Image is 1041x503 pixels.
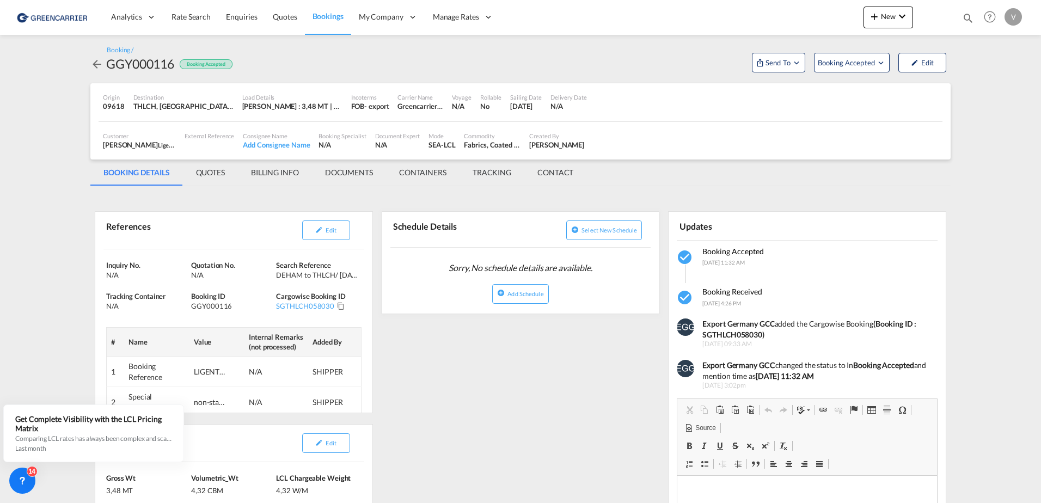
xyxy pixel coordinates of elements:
span: Analytics [111,11,142,22]
th: Added By [308,327,361,356]
div: GGY000116 [191,301,273,311]
span: Ligentia Germany GmbH [158,140,223,149]
span: Booking Accepted [702,247,764,256]
div: [PERSON_NAME] [103,140,176,150]
span: [DATE] 11:32 AM [702,259,745,266]
span: Sorry, No schedule details are available. [444,257,597,278]
b: Export Germany GCC [702,360,775,370]
div: Add Consignee Name [243,140,310,150]
div: 3,48 MT [106,483,188,495]
div: FOB [351,101,365,111]
span: Add Schedule [507,290,543,297]
span: Send To [764,57,792,68]
div: icon-arrow-left [90,55,106,72]
div: N/A [550,101,587,111]
div: Customer [103,132,176,140]
md-icon: icon-pencil [911,59,918,66]
span: [DATE] 4:26 PM [702,300,741,306]
div: Load Details [242,93,342,101]
span: Quotation No. [191,261,235,269]
div: Greencarrier Consolidators [397,101,443,111]
button: icon-pencilEdit [898,53,946,72]
md-tab-item: CONTACT [524,160,586,186]
span: Rate Search [172,12,211,21]
button: icon-pencilEdit [302,220,350,240]
div: 09618 [103,101,125,111]
a: Insert Special Character [895,403,910,417]
a: Insert/Remove Numbered List [682,457,697,471]
md-icon: icon-plus-circle [571,226,579,234]
span: New [868,12,909,21]
div: THLCH, Laem Chabang, Thailand, South East Asia, Asia Pacific [133,101,234,111]
md-icon: icon-plus-circle [497,289,505,297]
button: Open demo menu [752,53,805,72]
div: Rollable [480,93,501,101]
md-tab-item: DOCUMENTS [312,160,386,186]
a: Remove Format [776,439,791,453]
md-icon: icon-pencil [315,226,323,234]
div: Origin [103,93,125,101]
a: Align Left [766,457,781,471]
a: Anchor [846,403,861,417]
div: changed the status to In and mention time as [702,360,929,381]
div: Sailing Date [510,93,542,101]
a: Subscript [743,439,758,453]
span: Edit [326,226,336,234]
a: Paste as plain text (Ctrl+Shift+V) [727,403,743,417]
div: N/A [191,270,273,280]
b: [DATE] 11:32 AM [756,371,815,381]
div: Carrier Name [397,93,443,101]
a: Insert Horizontal Line [879,403,895,417]
a: Strikethrough [727,439,743,453]
md-tab-item: BILLING INFO [238,160,312,186]
a: Redo (Ctrl+Y) [776,403,791,417]
div: V [1005,8,1022,26]
td: SHIPPER [308,387,361,418]
div: LIGENTIA [194,366,226,377]
span: Booking Accepted [818,57,876,68]
div: Updates [677,216,805,235]
a: Justify [812,457,827,471]
md-icon: icon-pencil [315,439,323,446]
span: Enquiries [226,12,258,21]
button: icon-plus 400-fgNewicon-chevron-down [864,7,913,28]
th: # [107,327,125,356]
a: Paste from Word [743,403,758,417]
a: Copy (Ctrl+C) [697,403,712,417]
div: Booking Accepted [180,59,232,70]
span: Booking ID [191,292,225,300]
a: Insert/Remove Bulleted List [697,457,712,471]
div: N/A [249,366,281,377]
md-tab-item: CONTAINERS [386,160,460,186]
md-icon: icon-arrow-left [90,58,103,71]
div: 4,32 W/M [276,483,358,495]
a: Unlink [831,403,846,417]
div: icon-magnify [962,12,974,28]
td: 1 [107,357,125,387]
span: Help [981,8,999,26]
a: Source [682,421,719,435]
div: Help [981,8,1005,27]
span: Source [694,424,715,433]
div: Incoterms [351,93,389,101]
span: Manage Rates [433,11,479,22]
md-icon: icon-checkbox-marked-circle [677,289,694,306]
a: Table [864,403,879,417]
md-pagination-wrapper: Use the left and right arrow keys to navigate between tabs [90,160,586,186]
a: Italic (Ctrl+I) [697,439,712,453]
b: Booking Accepted [853,360,914,370]
div: SEA-LCL [428,140,455,150]
md-icon: icon-checkbox-marked-circle [677,249,694,266]
th: Internal Remarks (not processed) [244,327,308,356]
span: Gross Wt [106,474,136,482]
div: Schedule Details [390,216,518,243]
a: Undo (Ctrl+Z) [761,403,776,417]
span: Edit [326,439,336,446]
div: 21 Sep 2025 [510,101,542,111]
a: Bold (Ctrl+B) [682,439,697,453]
div: added the Cargowise Booking [702,318,929,340]
md-icon: Click to Copy [337,302,345,310]
div: Fabrics, Coated and Impregnated (not Ticking) [464,140,520,150]
div: GGY000116 [106,55,174,72]
div: Created By [529,132,584,140]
